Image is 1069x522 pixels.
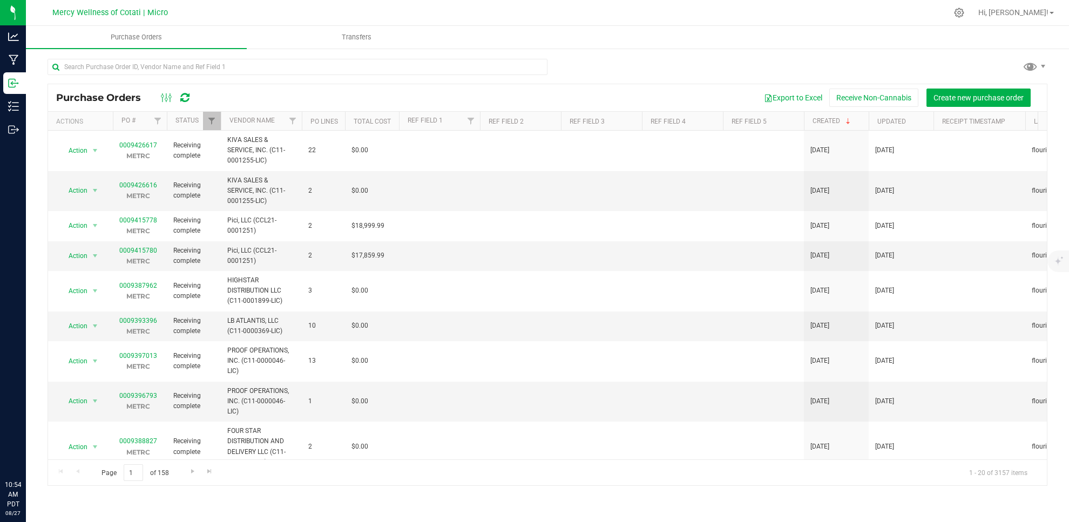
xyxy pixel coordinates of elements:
[308,250,339,261] span: 2
[351,250,384,261] span: $17,859.99
[92,464,178,481] span: Page of 158
[8,124,19,135] inline-svg: Outbound
[829,89,918,107] button: Receive Non-Cannabis
[59,394,88,409] span: Action
[810,321,829,331] span: [DATE]
[59,354,88,369] span: Action
[119,291,157,301] p: METRC
[59,248,88,263] span: Action
[351,145,368,155] span: $0.00
[119,256,157,266] p: METRC
[119,447,157,457] p: METRC
[89,283,102,299] span: select
[89,318,102,334] span: select
[351,321,368,331] span: $0.00
[119,437,157,445] a: 0009388827
[462,112,480,130] a: Filter
[810,145,829,155] span: [DATE]
[875,221,894,231] span: [DATE]
[308,221,339,231] span: 2
[119,361,157,371] p: METRC
[89,439,102,455] span: select
[173,281,214,301] span: Receiving complete
[875,186,894,196] span: [DATE]
[877,118,906,125] a: Updated
[308,186,339,196] span: 2
[96,32,177,42] span: Purchase Orders
[926,89,1031,107] button: Create new purchase order
[173,391,214,411] span: Receiving complete
[933,93,1024,102] span: Create new purchase order
[351,396,368,406] span: $0.00
[119,181,157,189] a: 0009426616
[408,117,443,124] a: Ref Field 1
[308,145,339,155] span: 22
[89,218,102,233] span: select
[308,356,339,366] span: 13
[227,175,295,207] span: KIVA SALES & SERVICE, INC. (C11-0001255-LIC)
[119,317,157,324] a: 0009393396
[732,118,767,125] a: Ref Field 5
[351,186,368,196] span: $0.00
[173,246,214,266] span: Receiving complete
[173,215,214,236] span: Receiving complete
[89,143,102,158] span: select
[351,356,368,366] span: $0.00
[173,316,214,336] span: Receiving complete
[757,89,829,107] button: Export to Excel
[173,180,214,201] span: Receiving complete
[48,59,547,75] input: Search Purchase Order ID, Vendor Name and Ref Field 1
[978,8,1048,17] span: Hi, [PERSON_NAME]!
[875,145,894,155] span: [DATE]
[89,394,102,409] span: select
[284,112,302,130] a: Filter
[119,352,157,360] a: 0009397013
[952,8,966,18] div: Manage settings
[8,55,19,65] inline-svg: Manufacturing
[119,392,157,399] a: 0009396793
[227,246,295,266] span: Pici, LLC (CCL21-0001251)
[310,118,338,125] a: PO Lines
[875,442,894,452] span: [DATE]
[227,275,295,307] span: HIGHSTAR DISTRIBUTION LLC (C11-0001899-LIC)
[8,78,19,89] inline-svg: Inbound
[11,436,43,468] iframe: Resource center
[59,318,88,334] span: Action
[227,316,295,336] span: LB ATLANTIS, LLC (C11-0000369-LIC)
[119,216,157,224] a: 0009415778
[875,250,894,261] span: [DATE]
[89,248,102,263] span: select
[5,509,21,517] p: 08/27
[489,118,524,125] a: Ref Field 2
[8,31,19,42] inline-svg: Analytics
[119,151,157,161] p: METRC
[651,118,686,125] a: Ref Field 4
[56,92,152,104] span: Purchase Orders
[227,426,295,467] span: FOUR STAR DISTRIBUTION AND DELIVERY LLC (C11-0000040-LIC)
[59,183,88,198] span: Action
[875,356,894,366] span: [DATE]
[56,118,109,125] div: Actions
[26,26,247,49] a: Purchase Orders
[59,439,88,455] span: Action
[202,464,218,479] a: Go to the last page
[5,480,21,509] p: 10:54 AM PDT
[875,286,894,296] span: [DATE]
[942,118,1005,125] a: Receipt Timestamp
[227,135,295,166] span: KIVA SALES & SERVICE, INC. (C11-0001255-LIC)
[810,221,829,231] span: [DATE]
[52,8,168,17] span: Mercy Wellness of Cotati | Micro
[59,143,88,158] span: Action
[229,117,275,124] a: Vendor Name
[875,321,894,331] span: [DATE]
[119,141,157,149] a: 0009426617
[119,226,157,236] p: METRC
[227,386,295,417] span: PROOF OPERATIONS, INC. (C11-0000046-LIC)
[810,250,829,261] span: [DATE]
[308,286,339,296] span: 3
[173,436,214,457] span: Receiving complete
[810,356,829,366] span: [DATE]
[119,401,157,411] p: METRC
[813,117,853,125] a: Created
[810,186,829,196] span: [DATE]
